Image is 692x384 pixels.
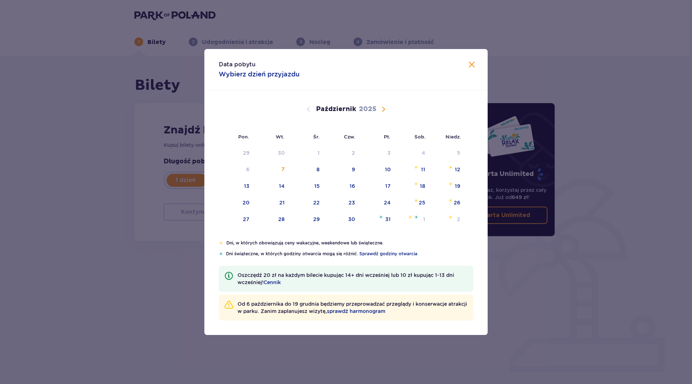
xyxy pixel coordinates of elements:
[238,134,249,140] small: Pon.
[316,105,356,114] p: Październik
[318,149,320,156] div: 1
[385,166,391,173] div: 10
[243,199,249,206] div: 20
[350,182,355,190] div: 16
[430,178,465,194] td: niedziela, 19 października 2025
[396,195,431,211] td: sobota, 25 października 2025
[454,199,460,206] div: 26
[396,212,431,228] td: sobota, 1 listopada 2025
[325,212,360,228] td: czwartek, 30 października 2025
[238,272,467,286] p: Oszczędź 20 zł na każdym bilecie kupując 14+ dni wcześniej lub 10 zł kupując 1-13 dni wcześniej!
[278,216,285,223] div: 28
[314,182,320,190] div: 15
[279,182,285,190] div: 14
[396,145,431,161] td: Data niedostępna. sobota, 4 października 2025
[219,212,254,228] td: poniedziałek, 27 października 2025
[313,134,320,140] small: Śr.
[430,162,465,178] td: niedziela, 12 października 2025
[360,212,396,228] td: piątek, 31 października 2025
[448,165,453,169] img: Pomarańczowa gwiazdka
[244,182,249,190] div: 13
[327,308,385,315] a: sprawdź harmonogram
[360,145,396,161] td: Data niedostępna. piątek, 3 października 2025
[254,145,290,161] td: Data niedostępna. wtorek, 30 września 2025
[359,105,376,114] p: 2025
[254,195,290,211] td: wtorek, 21 października 2025
[419,199,425,206] div: 25
[290,145,325,161] td: Data niedostępna. środa, 1 października 2025
[254,212,290,228] td: wtorek, 28 października 2025
[448,198,453,203] img: Pomarańczowa gwiazdka
[276,134,284,140] small: Wt.
[226,240,473,246] p: Dni, w których obowiązują ceny wakacyjne, weekendowe lub świąteczne.
[254,162,290,178] td: wtorek, 7 października 2025
[379,215,383,219] img: Niebieska gwiazdka
[304,105,313,114] button: Poprzedni miesiąc
[430,145,465,161] td: Data niedostępna. niedziela, 5 października 2025
[325,162,360,178] td: czwartek, 9 października 2025
[414,165,418,169] img: Pomarańczowa gwiazdka
[423,216,425,223] div: 1
[246,166,249,173] div: 6
[352,166,355,173] div: 9
[414,182,418,186] img: Pomarańczowa gwiazdka
[226,251,473,257] p: Dni świąteczne, w których godziny otwarcia mogą się różnić.
[414,198,418,203] img: Pomarańczowa gwiazdka
[316,166,320,173] div: 8
[290,195,325,211] td: środa, 22 października 2025
[243,216,249,223] div: 27
[238,300,467,315] p: Od 6 października do 19 grudnia będziemy przeprowadzać przeglądy i konserwacje atrakcji w parku. ...
[387,149,391,156] div: 3
[445,134,461,140] small: Niedz.
[385,182,391,190] div: 17
[455,182,460,190] div: 19
[448,182,453,186] img: Pomarańczowa gwiazdka
[457,216,460,223] div: 2
[219,162,254,178] td: Data niedostępna. poniedziałek, 6 października 2025
[313,199,320,206] div: 22
[325,145,360,161] td: Data niedostępna. czwartek, 2 października 2025
[254,178,290,194] td: wtorek, 14 października 2025
[348,216,355,223] div: 30
[384,199,391,206] div: 24
[219,70,300,79] p: Wybierz dzień przyjazdu
[385,216,391,223] div: 31
[384,134,390,140] small: Pt.
[430,195,465,211] td: niedziela, 26 października 2025
[467,61,476,70] button: Zamknij
[325,178,360,194] td: czwartek, 16 października 2025
[360,162,396,178] td: piątek, 10 października 2025
[263,279,281,286] a: Cennik
[408,215,413,219] img: Pomarańczowa gwiazdka
[379,105,388,114] button: Następny miesiąc
[219,178,254,194] td: poniedziałek, 13 października 2025
[219,145,254,161] td: Data niedostępna. poniedziałek, 29 września 2025
[281,166,285,173] div: 7
[219,252,223,256] img: Niebieska gwiazdka
[290,212,325,228] td: środa, 29 października 2025
[396,162,431,178] td: sobota, 11 października 2025
[420,182,425,190] div: 18
[290,162,325,178] td: środa, 8 października 2025
[278,149,285,156] div: 30
[313,216,320,223] div: 29
[219,61,256,69] p: Data pobytu
[352,149,355,156] div: 2
[430,212,465,228] td: niedziela, 2 listopada 2025
[243,149,249,156] div: 29
[359,251,417,257] a: Sprawdź godziny otwarcia
[422,149,425,156] div: 4
[396,178,431,194] td: sobota, 18 października 2025
[455,166,460,173] div: 12
[279,199,285,206] div: 21
[349,199,355,206] div: 23
[421,166,425,173] div: 11
[344,134,355,140] small: Czw.
[360,195,396,211] td: piątek, 24 października 2025
[360,178,396,194] td: piątek, 17 października 2025
[448,215,453,219] img: Pomarańczowa gwiazdka
[325,195,360,211] td: czwartek, 23 października 2025
[414,215,418,219] img: Niebieska gwiazdka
